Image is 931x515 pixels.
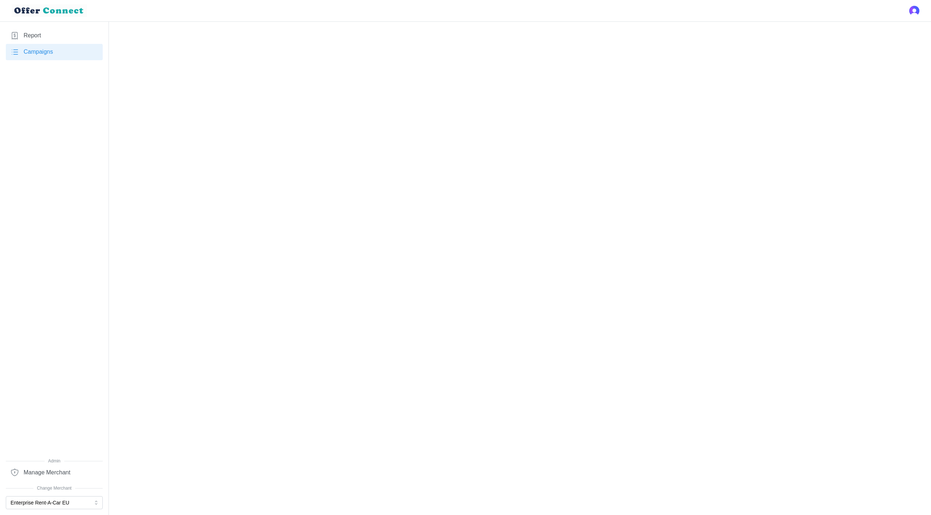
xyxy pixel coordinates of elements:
span: Campaigns [24,48,53,57]
a: Campaigns [6,44,103,60]
span: Change Merchant [6,485,103,492]
img: 's logo [909,6,919,16]
span: Manage Merchant [24,468,70,477]
button: Enterprise Rent-A-Car EU [6,496,103,509]
a: Report [6,28,103,44]
img: loyalBe Logo [12,4,87,17]
span: Admin [6,458,103,465]
button: Open user button [909,6,919,16]
a: Manage Merchant [6,464,103,481]
span: Report [24,31,41,40]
